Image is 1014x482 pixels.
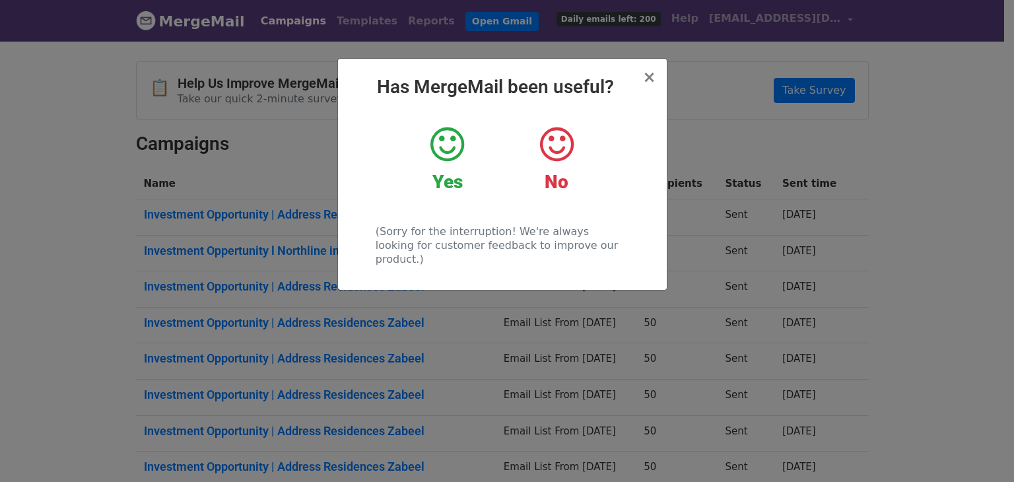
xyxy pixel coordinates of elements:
[349,76,656,98] h2: Has MergeMail been useful?
[432,171,463,193] strong: Yes
[948,419,1014,482] iframe: Chat Widget
[642,68,656,86] span: ×
[403,125,492,193] a: Yes
[545,171,568,193] strong: No
[512,125,601,193] a: No
[642,69,656,85] button: Close
[376,224,628,266] p: (Sorry for the interruption! We're always looking for customer feedback to improve our product.)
